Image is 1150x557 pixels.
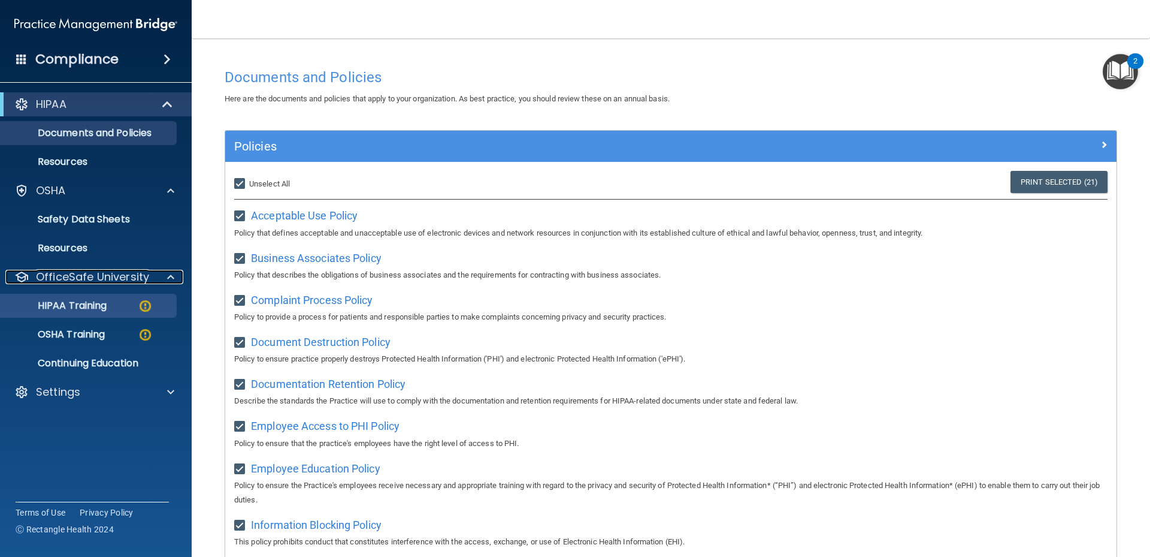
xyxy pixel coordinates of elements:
[234,310,1107,324] p: Policy to provide a process for patients and responsible parties to make complaints concerning pr...
[80,507,134,519] a: Privacy Policy
[234,478,1107,507] p: Policy to ensure the Practice's employees receive necessary and appropriate training with regard ...
[251,378,405,390] span: Documentation Retention Policy
[14,385,174,399] a: Settings
[16,523,114,535] span: Ⓒ Rectangle Health 2024
[8,357,171,369] p: Continuing Education
[14,183,174,198] a: OSHA
[36,385,80,399] p: Settings
[234,140,885,153] h5: Policies
[251,519,382,531] span: Information Blocking Policy
[234,436,1107,451] p: Policy to ensure that the practice's employees have the right level of access to PHI.
[138,299,153,314] img: warning-circle.0cc9ac19.png
[251,420,400,432] span: Employee Access to PHI Policy
[234,535,1107,549] p: This policy prohibits conduct that constitutes interference with the access, exchange, or use of ...
[251,294,373,306] span: Complaint Process Policy
[234,394,1107,408] p: Describe the standards the Practice will use to comply with the documentation and retention requi...
[251,462,380,475] span: Employee Education Policy
[36,183,66,198] p: OSHA
[234,226,1107,240] p: Policy that defines acceptable and unacceptable use of electronic devices and network resources i...
[14,270,174,284] a: OfficeSafe University
[234,268,1107,282] p: Policy that describes the obligations of business associates and the requirements for contracting...
[36,270,149,284] p: OfficeSafe University
[251,336,391,348] span: Document Destruction Policy
[8,300,107,312] p: HIPAA Training
[249,179,290,188] span: Unselect All
[14,97,174,112] a: HIPAA
[234,179,248,189] input: Unselect All
[16,507,65,519] a: Terms of Use
[943,472,1136,520] iframe: Drift Widget Chat Controller
[8,127,171,139] p: Documents and Policies
[14,13,177,37] img: PMB logo
[8,156,171,168] p: Resources
[8,329,105,341] p: OSHA Training
[225,70,1117,85] h4: Documents and Policies
[234,137,1107,156] a: Policies
[234,352,1107,366] p: Policy to ensure practice properly destroys Protected Health Information ('PHI') and electronic P...
[1103,54,1138,89] button: Open Resource Center, 2 new notifications
[1133,61,1137,77] div: 2
[36,97,66,112] p: HIPAA
[8,242,171,254] p: Resources
[251,252,382,264] span: Business Associates Policy
[225,94,670,103] span: Here are the documents and policies that apply to your organization. As best practice, you should...
[1010,171,1107,193] a: Print Selected (21)
[138,327,153,342] img: warning-circle.0cc9ac19.png
[8,213,171,225] p: Safety Data Sheets
[251,209,358,222] span: Acceptable Use Policy
[35,51,119,68] h4: Compliance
